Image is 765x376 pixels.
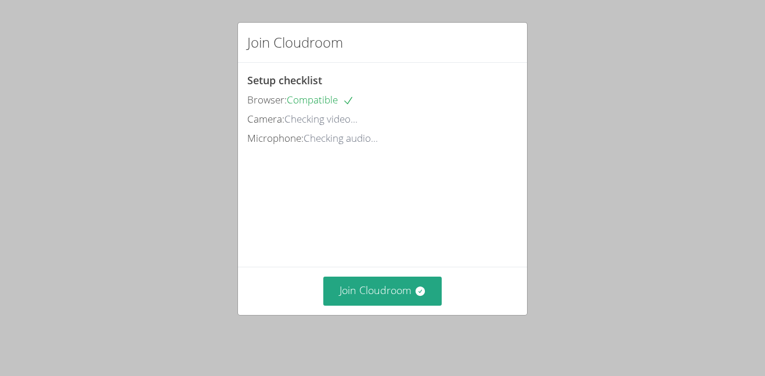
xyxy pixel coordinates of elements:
[287,93,354,106] span: Compatible
[284,112,358,126] span: Checking video...
[304,131,378,145] span: Checking audio...
[247,73,322,87] span: Setup checklist
[247,112,284,126] span: Camera:
[247,32,343,53] h2: Join Cloudroom
[323,277,442,305] button: Join Cloudroom
[247,93,287,106] span: Browser:
[247,131,304,145] span: Microphone:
